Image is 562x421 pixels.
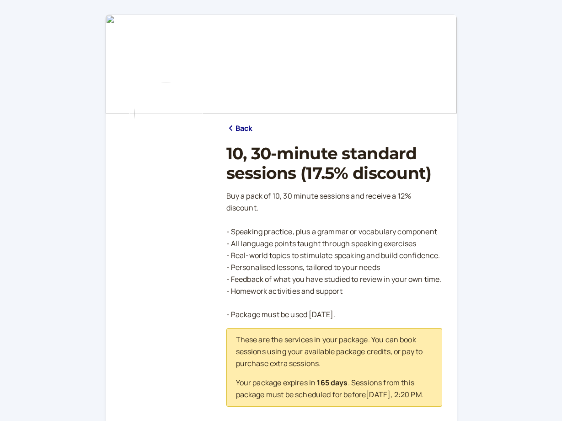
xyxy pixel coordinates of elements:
[226,123,253,135] a: Back
[236,334,433,370] p: These are the services in your package. You can book sessions using your available package credit...
[226,190,442,321] p: Buy a pack of 10, 30 minute sessions and receive a 12% discount. - Speaking practice, plus a gram...
[317,378,348,388] b: 165 days
[226,144,442,183] h1: 10, 30-minute standard sessions (17.5% discount)
[236,377,433,401] p: Your package expires in . Sessions from this package must be scheduled for before [DATE] , 2:20 PM .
